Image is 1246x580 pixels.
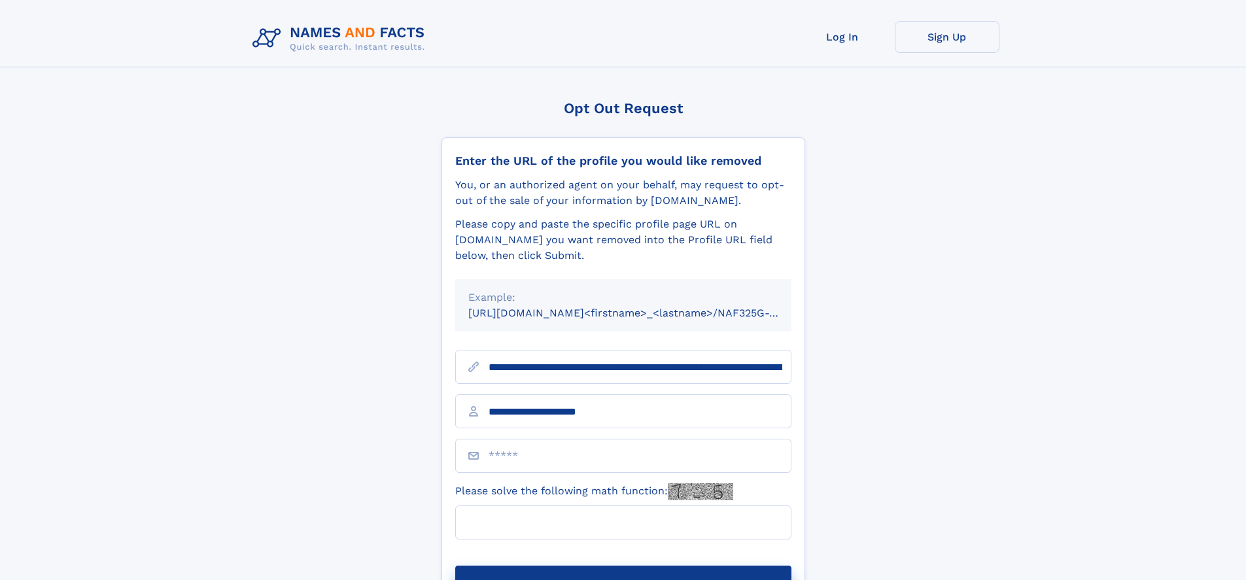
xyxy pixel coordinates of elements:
[790,21,895,53] a: Log In
[895,21,999,53] a: Sign Up
[455,216,791,264] div: Please copy and paste the specific profile page URL on [DOMAIN_NAME] you want removed into the Pr...
[441,100,805,116] div: Opt Out Request
[247,21,436,56] img: Logo Names and Facts
[455,177,791,209] div: You, or an authorized agent on your behalf, may request to opt-out of the sale of your informatio...
[455,154,791,168] div: Enter the URL of the profile you would like removed
[468,290,778,305] div: Example:
[468,307,816,319] small: [URL][DOMAIN_NAME]<firstname>_<lastname>/NAF325G-xxxxxxxx
[455,483,733,500] label: Please solve the following math function:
